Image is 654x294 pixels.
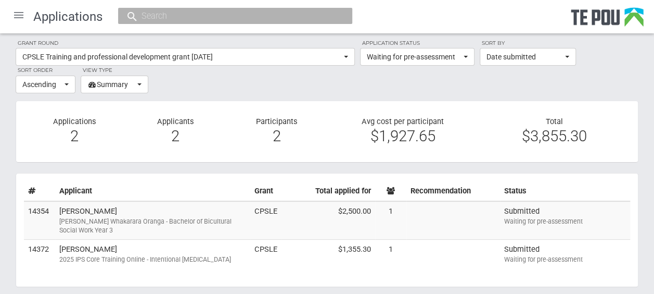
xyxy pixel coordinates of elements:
[55,201,250,240] td: [PERSON_NAME]
[138,10,322,21] input: Search
[59,217,246,236] div: [PERSON_NAME] Whakarara Oranga - Bachelor of Bicultural Social Work Year 3
[281,240,375,268] td: $1,355.30
[16,39,355,48] label: Grant round
[479,117,630,141] div: Total
[16,66,75,75] label: Sort order
[500,181,630,201] th: Status
[281,201,375,240] td: $2,500.00
[24,201,55,240] td: 14354
[406,181,500,201] th: Recommendation
[133,131,218,141] div: 2
[125,117,226,146] div: Applicants
[81,66,148,75] label: View type
[367,52,461,62] span: Waiting for pre-assessment
[32,131,117,141] div: 2
[55,240,250,268] td: [PERSON_NAME]
[87,79,135,90] span: Summary
[375,201,406,240] td: 1
[24,240,55,268] td: 14372
[281,181,375,201] th: Total applied for
[500,240,630,268] td: Submitted
[16,48,355,66] button: CPSLE Training and professional development grant [DATE]
[360,39,475,48] label: Application status
[500,201,630,240] td: Submitted
[504,217,626,226] div: Waiting for pre-assessment
[22,52,341,62] span: CPSLE Training and professional development grant [DATE]
[22,79,62,90] span: Ascending
[486,131,622,141] div: $3,855.30
[55,181,250,201] th: Applicant
[250,181,281,201] th: Grant
[327,117,478,146] div: Avg cost per participant
[226,117,327,146] div: Participants
[335,131,470,141] div: $1,927.65
[486,52,562,62] span: Date submitted
[16,76,75,93] button: Ascending
[81,76,148,93] button: Summary
[59,255,246,264] div: 2025 IPS Core Training Online - Intentional [MEDICAL_DATA]
[250,201,281,240] td: CPSLE
[234,131,319,141] div: 2
[375,240,406,268] td: 1
[504,255,626,264] div: Waiting for pre-assessment
[480,48,576,66] button: Date submitted
[360,48,475,66] button: Waiting for pre-assessment
[24,117,125,146] div: Applications
[480,39,576,48] label: Sort by
[250,240,281,268] td: CPSLE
